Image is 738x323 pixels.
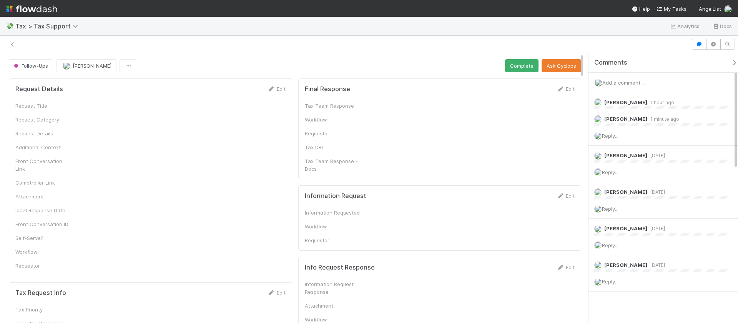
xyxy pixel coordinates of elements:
img: avatar_6cb813a7-f212-4ca3-9382-463c76e0b247.png [724,5,732,13]
h5: Info Request Response [305,264,375,271]
span: [PERSON_NAME] [604,189,647,195]
div: Tax Team Response [305,102,362,110]
div: Workflow [15,248,73,256]
img: avatar_6cb813a7-f212-4ca3-9382-463c76e0b247.png [594,261,602,269]
span: Reply... [602,242,618,248]
div: Ideal Response Date [15,206,73,214]
h5: Final Response [305,85,350,93]
span: [PERSON_NAME] [604,99,647,105]
div: Self-Serve? [15,234,73,242]
h5: Information Request [305,192,366,200]
span: Tax > Tax Support [15,22,82,30]
span: [PERSON_NAME] [73,63,111,69]
span: My Tasks [656,6,686,12]
span: Add a comment... [602,80,644,86]
a: My Tasks [656,5,686,13]
span: Comments [594,59,627,67]
h5: Request Details [15,85,63,93]
div: Help [632,5,650,13]
a: Analytics [670,22,700,31]
div: Request Details [15,130,73,137]
span: 💸 [6,23,14,29]
span: [DATE] [647,262,665,268]
div: Comptroller Link [15,179,73,186]
span: Reply... [602,278,618,285]
span: [PERSON_NAME] [604,152,647,158]
div: Tax DRI [305,143,362,151]
a: Edit [268,290,286,296]
img: avatar_66854b90-094e-431f-b713-6ac88429a2b8.png [594,98,602,106]
div: Attachment [305,302,362,310]
img: avatar_6cb813a7-f212-4ca3-9382-463c76e0b247.png [594,115,602,123]
button: Follow-Ups [9,59,53,72]
button: Ask Cyclops [542,59,581,72]
img: avatar_6cb813a7-f212-4ca3-9382-463c76e0b247.png [594,205,602,213]
div: Information Request Response [305,280,362,296]
img: avatar_cc3a00d7-dd5c-4a2f-8d58-dd6545b20c0d.png [594,225,602,233]
div: Additional Context [15,143,73,151]
img: avatar_6cb813a7-f212-4ca3-9382-463c76e0b247.png [594,132,602,140]
button: [PERSON_NAME] [56,59,116,72]
span: 1 hour ago [647,100,674,105]
img: avatar_6cb813a7-f212-4ca3-9382-463c76e0b247.png [594,241,602,249]
div: Information Requested [305,209,362,216]
span: [PERSON_NAME] [604,116,647,122]
div: Front Conversation ID [15,220,73,228]
span: [PERSON_NAME] [604,225,647,231]
span: Follow-Ups [12,63,48,69]
a: Docs [712,22,732,31]
div: Request Category [15,116,73,123]
img: avatar_6cb813a7-f212-4ca3-9382-463c76e0b247.png [594,278,602,286]
a: Edit [557,86,575,92]
img: avatar_6cb813a7-f212-4ca3-9382-463c76e0b247.png [594,168,602,176]
div: Attachment [15,193,73,200]
a: Edit [557,264,575,270]
span: Reply... [602,133,618,139]
img: avatar_cc3a00d7-dd5c-4a2f-8d58-dd6545b20c0d.png [594,152,602,160]
div: Front Conversation Link [15,157,73,173]
span: Reply... [602,206,618,212]
span: [PERSON_NAME] [604,262,647,268]
div: Tax Priority [15,306,73,313]
div: Requestor [15,262,73,270]
div: Requestor [305,236,362,244]
img: logo-inverted-e16ddd16eac7371096b0.svg [6,2,57,15]
div: Request Title [15,102,73,110]
button: Complete [505,59,539,72]
a: Edit [557,193,575,199]
div: Workflow [305,223,362,230]
span: 1 minute ago [647,116,679,122]
span: [DATE] [647,153,665,158]
a: Edit [268,86,286,92]
div: Requestor [305,130,362,137]
span: AngelList [699,6,721,12]
span: [DATE] [647,189,665,195]
h5: Tax Request Info [15,289,66,297]
span: Reply... [602,169,618,175]
img: avatar_6cb813a7-f212-4ca3-9382-463c76e0b247.png [595,79,602,87]
img: avatar_6cb813a7-f212-4ca3-9382-463c76e0b247.png [594,188,602,196]
img: avatar_6cb813a7-f212-4ca3-9382-463c76e0b247.png [63,62,70,70]
span: [DATE] [647,226,665,231]
div: Workflow [305,116,362,123]
div: Tax Team Response - Docs [305,157,362,173]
